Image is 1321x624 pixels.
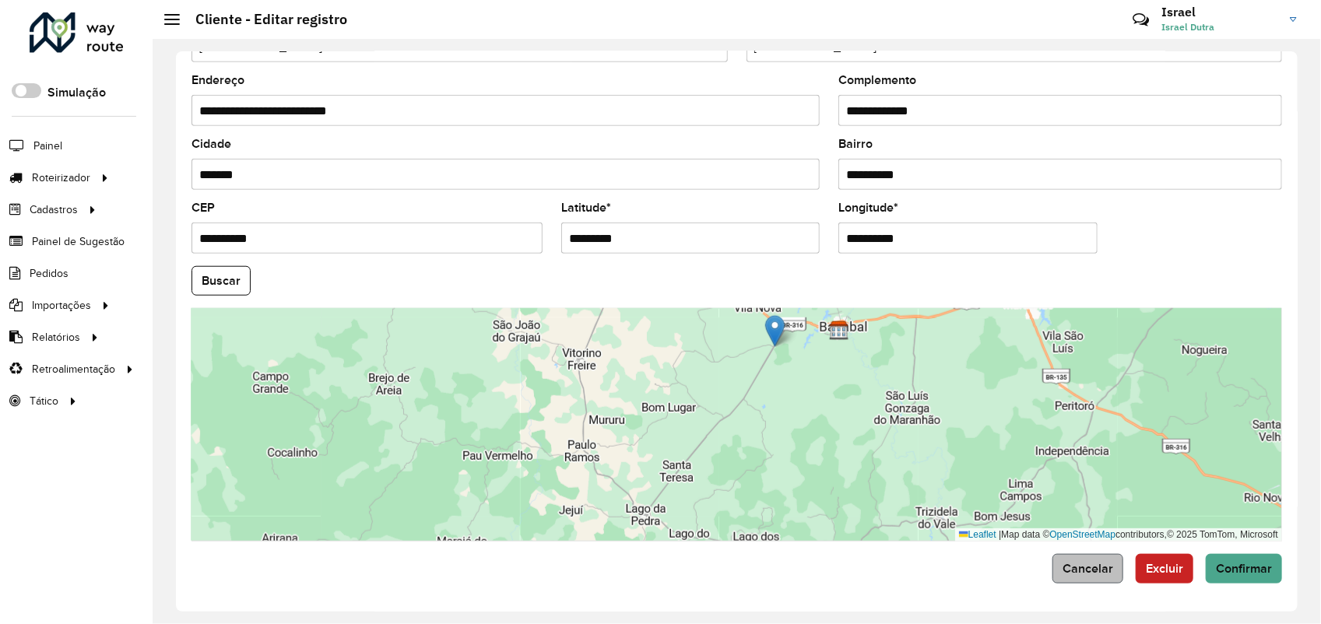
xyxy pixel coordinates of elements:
[999,529,1001,540] span: |
[959,529,996,540] a: Leaflet
[191,135,231,153] label: Cidade
[838,198,898,217] label: Longitude
[191,266,251,296] button: Buscar
[30,265,69,282] span: Pedidos
[33,138,62,154] span: Painel
[32,361,115,377] span: Retroalimentação
[32,329,80,345] span: Relatórios
[191,71,244,89] label: Endereço
[765,315,785,347] img: Marker
[1063,562,1113,575] span: Cancelar
[561,198,611,217] label: Latitude
[955,528,1282,542] div: Map data © contributors,© 2025 TomTom, Microsoft
[1206,554,1282,584] button: Confirmar
[1161,20,1278,34] span: Israel Dutra
[1050,529,1116,540] a: OpenStreetMap
[838,135,873,153] label: Bairro
[32,297,91,314] span: Importações
[1124,3,1158,37] a: Contato Rápido
[1161,5,1278,19] h3: Israel
[180,11,347,28] h2: Cliente - Editar registro
[30,202,78,218] span: Cadastros
[30,393,58,409] span: Tático
[1136,554,1193,584] button: Excluir
[1146,562,1183,575] span: Excluir
[32,170,90,186] span: Roteirizador
[1052,554,1123,584] button: Cancelar
[838,71,916,89] label: Complemento
[32,233,125,250] span: Painel de Sugestão
[1216,562,1272,575] span: Confirmar
[191,198,215,217] label: CEP
[829,321,849,341] img: INOVALOG
[47,83,106,102] label: Simulação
